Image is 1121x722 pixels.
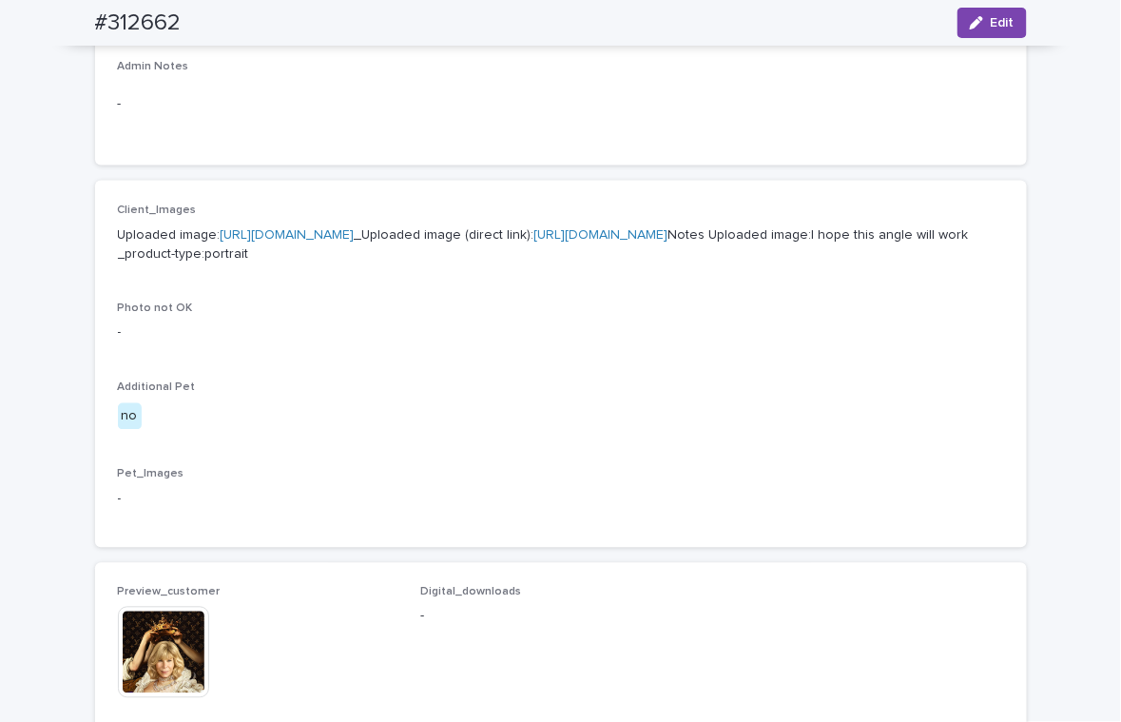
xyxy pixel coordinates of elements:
span: Additional Pet [118,382,196,394]
span: Edit [991,16,1015,29]
h2: #312662 [95,10,182,37]
span: Photo not OK [118,303,193,315]
p: - [420,607,701,627]
p: - [118,323,1004,343]
p: - [118,94,1004,114]
p: Uploaded image: _Uploaded image (direct link): Notes Uploaded image:I hope this angle will work _... [118,225,1004,265]
span: Pet_Images [118,469,184,480]
div: no [118,403,142,431]
span: Digital_downloads [420,587,521,598]
p: - [118,490,1004,510]
span: Client_Images [118,205,197,216]
span: Admin Notes [118,61,189,72]
span: Preview_customer [118,587,221,598]
a: [URL][DOMAIN_NAME] [221,228,355,242]
a: [URL][DOMAIN_NAME] [534,228,668,242]
button: Edit [957,8,1027,38]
